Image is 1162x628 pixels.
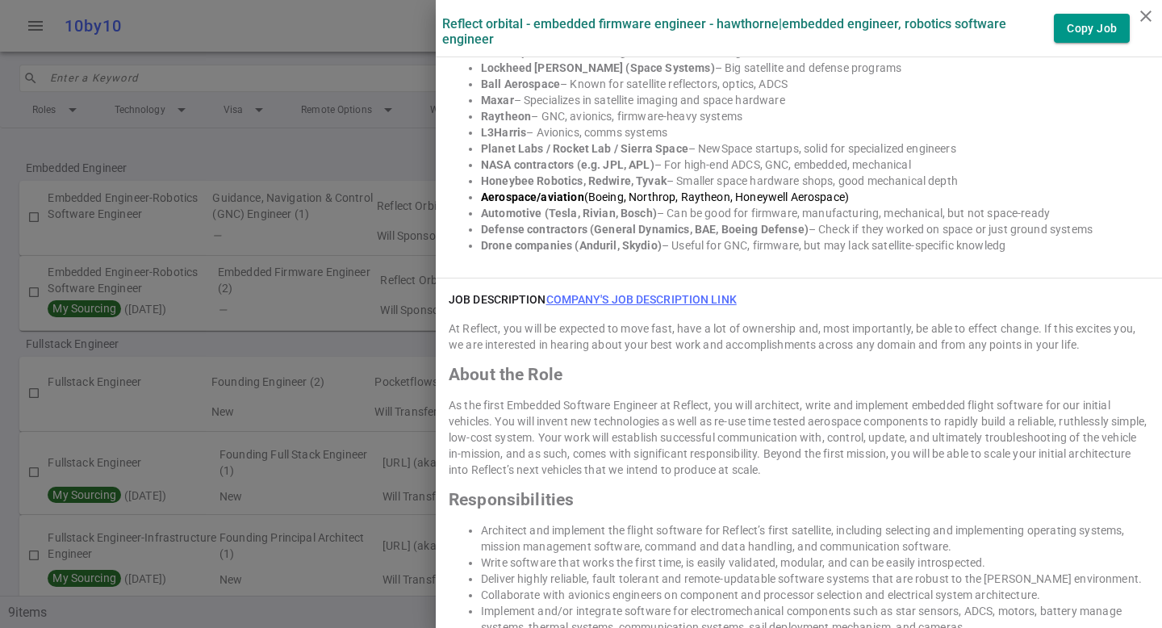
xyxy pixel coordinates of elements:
span: (Boeing, Northrop, Raytheon, Honeywell Aerospace) [584,190,849,203]
strong: Planet Labs / Rocket Lab / Sierra Space [481,142,688,155]
span: – Specializes in satellite imaging and space hardware [514,94,785,107]
div: As the first Embedded Software Engineer at Reflect, you will architect, write and implement embed... [449,397,1149,478]
span: – Useful for GNC, firmware, but may lack satellite-specific knowledg [662,239,1005,252]
strong: Raytheon [481,110,531,123]
li: Collaborate with avionics engineers on component and processor selection and electrical system ar... [481,587,1149,603]
strong: Automotive (Tesla, Rivian, Bosch) [481,207,657,220]
strong: Ball Aerospace [481,77,560,90]
a: Company's job description link [546,293,737,306]
li: Write software that works the first time, is easily validated, modular, and can be easily introsp... [481,555,1149,571]
span: – Avionics, comms systems [526,126,667,139]
i: close [1136,6,1156,26]
li: Architect and implement the flight software for Reflect’s first satellite, including selecting an... [481,522,1149,555]
strong: Maxar [481,94,514,107]
div: At Reflect, you will be expected to move fast, have a lot of ownership and, most importantly, be ... [449,320,1149,353]
span: – Known for satellite reflectors, optics, ADCS [560,77,788,90]
label: Reflect Orbital - Embedded Firmware Engineer - Hawthorne | Embedded Engineer, Robotics Software E... [442,16,1054,47]
span: – Smaller space hardware shops, good mechanical depth [667,174,958,187]
button: Copy Job [1054,14,1130,44]
strong: L3Harris [481,126,526,139]
span: – Check if they worked on space or just ground systems [809,223,1093,236]
strong: Defense contractors (General Dynamics, BAE, Boeing Defense) [481,223,809,236]
span: – GNC, avionics, firmware-heavy systems [531,110,742,123]
span: – For high-end ADCS, GNC, embedded, mechanical [654,158,911,171]
span: – NewSpace startups, solid for specialized engineers [688,142,956,155]
strong: Aerospace/aviation [481,190,584,203]
strong: Honeybee Robotics, Redwire, Tyvak [481,174,667,187]
h2: About the Role [449,366,1149,383]
h6: JOB DESCRIPTION [449,291,737,308]
span: – Big satellite and defense programs [715,61,901,74]
strong: Drone companies (Anduril, Skydio) [481,239,662,252]
strong: Lockheed [PERSON_NAME] (Space Systems) [481,61,715,74]
strong: NASA contractors (e.g. JPL, APL) [481,158,654,171]
li: Deliver highly reliable, fault tolerant and remote-updatable software systems that are robust to ... [481,571,1149,587]
h2: Responsibilities [449,492,1149,508]
span: – Can be good for firmware, manufacturing, mechanical, but not space-ready [657,207,1050,220]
